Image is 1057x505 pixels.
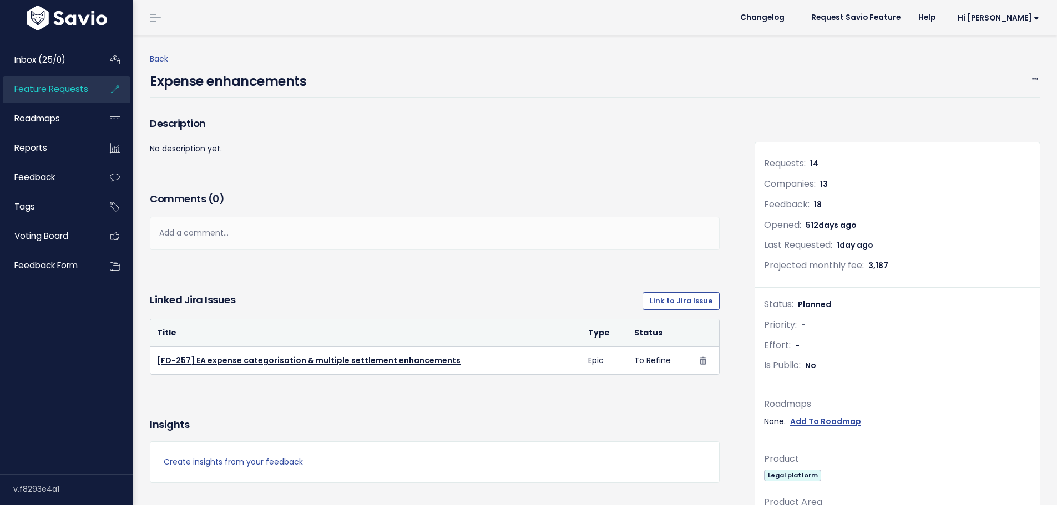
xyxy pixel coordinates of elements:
span: 13 [820,178,828,190]
span: Changelog [740,14,785,22]
div: Roadmaps [764,396,1031,412]
h4: Expense enhancements [150,66,306,91]
span: Feedback: [764,198,810,211]
span: Is Public: [764,359,801,371]
h3: Linked Jira issues [150,292,235,310]
a: Feature Requests [3,76,92,102]
span: Effort: [764,339,791,351]
span: Feedback form [14,259,78,271]
a: Inbox (25/0) [3,47,92,73]
td: To Refine [628,347,693,375]
a: Voting Board [3,223,92,249]
th: Title [150,319,581,347]
span: day ago [839,239,873,251]
a: Feedback [3,165,92,190]
span: Last Requested: [764,238,832,251]
a: Help [909,9,944,26]
a: Hi [PERSON_NAME] [944,9,1048,27]
h3: Description [150,116,720,131]
span: 18 [814,199,822,210]
th: Type [581,319,628,347]
a: Add To Roadmap [790,415,861,429]
span: Feedback [14,171,55,183]
div: v.f8293e4a1 [13,475,133,503]
span: Requests: [764,157,806,170]
span: 1 [837,239,873,251]
span: Legal platform [764,470,821,481]
span: 0 [213,192,219,206]
h3: Comments ( ) [150,191,720,207]
span: days ago [818,220,857,231]
span: Inbox (25/0) [14,54,65,65]
a: Roadmaps [3,106,92,131]
div: None. [764,415,1031,429]
span: Planned [798,299,831,310]
a: Request Savio Feature [802,9,909,26]
a: Feedback form [3,253,92,278]
div: Add a comment... [150,217,720,249]
span: Voting Board [14,230,68,242]
span: Projected monthly fee: [764,259,864,272]
span: Priority: [764,318,797,331]
span: 3,187 [868,260,888,271]
a: Link to Jira Issue [643,292,720,310]
p: No description yet. [150,142,720,156]
a: Create insights from your feedback [164,455,706,469]
div: Product [764,451,1031,467]
span: Tags [14,201,35,212]
span: - [795,340,800,351]
th: Status [628,319,693,347]
a: [FD-257] EA expense categorisation & multiple settlement enhancements [157,355,461,366]
h3: Insights [150,417,189,432]
a: Reports [3,135,92,161]
span: Reports [14,142,47,154]
span: Companies: [764,177,816,190]
span: 14 [810,158,818,169]
span: Hi [PERSON_NAME] [958,14,1039,22]
span: Opened: [764,218,801,231]
span: 512 [806,220,857,231]
a: Tags [3,194,92,220]
span: Roadmaps [14,113,60,124]
span: No [805,360,816,371]
td: Epic [581,347,628,375]
img: logo-white.9d6f32f41409.svg [24,6,110,30]
a: Back [150,53,168,64]
span: - [801,319,806,330]
span: Status: [764,298,793,310]
span: Feature Requests [14,83,88,95]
